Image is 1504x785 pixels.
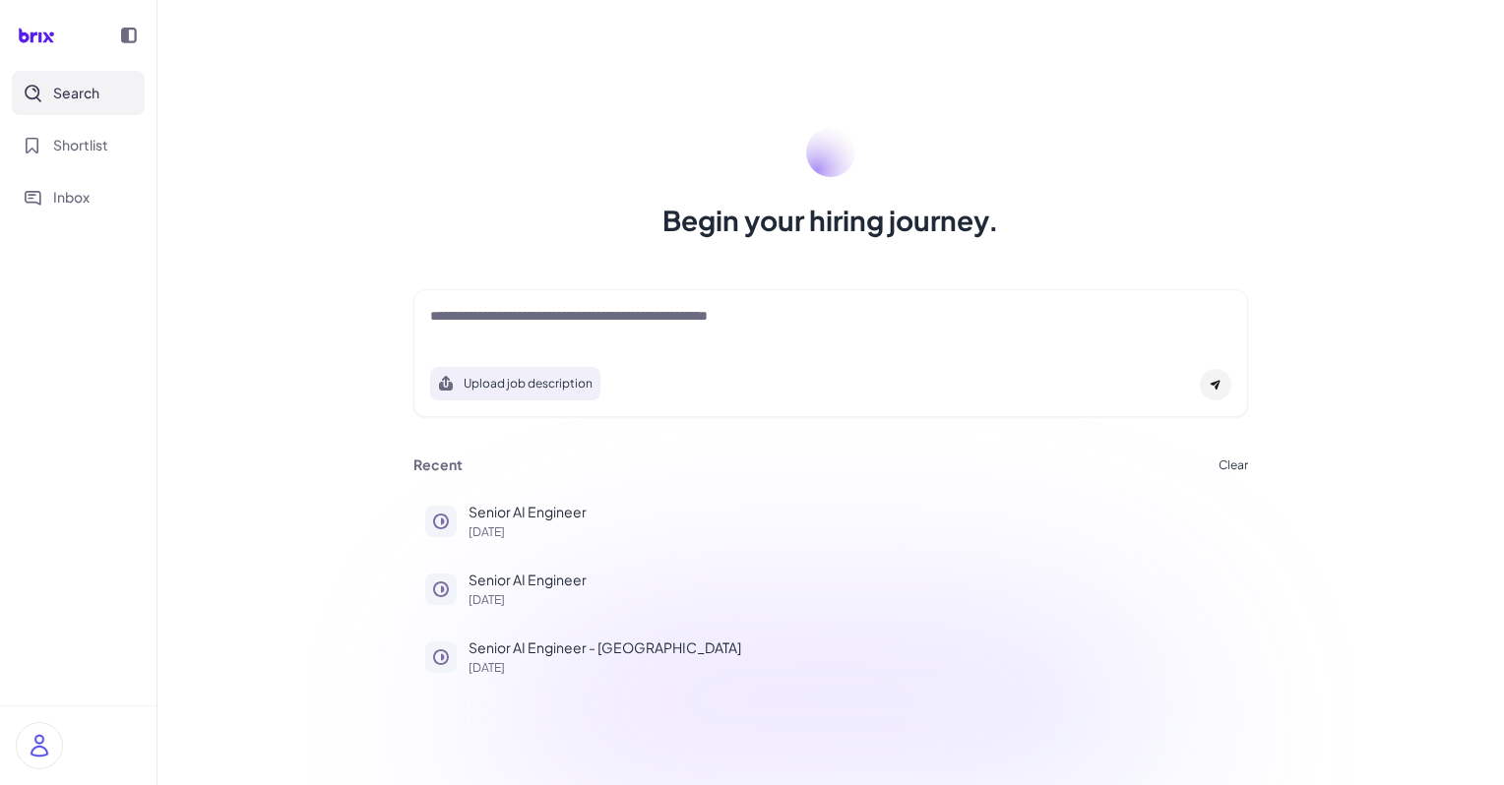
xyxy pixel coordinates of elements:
[469,662,1236,674] p: [DATE]
[1219,459,1248,471] button: Clear
[53,135,108,155] span: Shortlist
[413,456,463,474] h3: Recent
[413,490,1248,550] button: Senior AI Engineer[DATE]
[469,594,1236,606] p: [DATE]
[17,723,62,768] img: user_logo.png
[53,83,99,103] span: Search
[662,201,999,240] h1: Begin your hiring journey.
[53,187,90,208] span: Inbox
[469,526,1236,538] p: [DATE]
[469,637,1236,658] p: Senior AI Engineer - [GEOGRAPHIC_DATA]
[469,502,1236,522] p: Senior AI Engineer
[12,175,145,219] button: Inbox
[469,570,1236,590] p: Senior AI Engineer
[430,367,600,400] button: Search using job description
[413,626,1248,686] button: Senior AI Engineer - [GEOGRAPHIC_DATA][DATE]
[413,558,1248,618] button: Senior AI Engineer[DATE]
[12,71,145,115] button: Search
[12,123,145,167] button: Shortlist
